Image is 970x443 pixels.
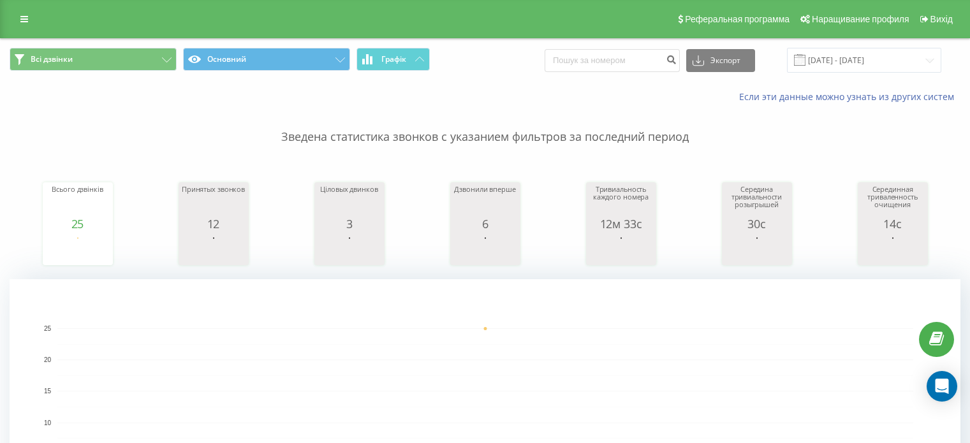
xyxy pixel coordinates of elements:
font: Принятых звонков [182,184,245,194]
svg: Диаграмма. [861,230,925,268]
font: Ціловых двинков [320,184,378,194]
font: 12м 33с [600,216,642,231]
font: Всього дзвінків [52,184,103,194]
font: Всі дзвінки [31,54,73,64]
font: Основний [207,54,246,64]
font: Зведена статистика звонков с указанием фильтров за последний период [281,129,689,144]
font: 30с [747,216,765,231]
svg: Диаграмма. [453,230,517,268]
text: 25 [44,325,52,332]
font: Середина тривиальности розыгрышей [731,184,783,209]
font: Тривиальность каждого номера [593,184,649,201]
font: 6 [482,216,489,231]
font: Вихід [930,14,953,24]
font: Если эти данные можно узнать из других систем [739,91,954,103]
font: Экспорт [710,55,740,66]
font: Наращивание профиля [812,14,909,24]
button: Основний [183,48,350,71]
svg: Диаграмма. [725,230,789,268]
button: Графік [356,48,430,71]
font: Графік [381,54,406,64]
font: Серединная триваленность очищения [867,184,918,209]
svg: Диаграмма. [46,230,110,268]
a: Если эти данные можно узнать из других систем [739,91,960,103]
text: 10 [44,419,52,426]
svg: Диаграмма. [589,230,653,268]
font: Реферальная программа [685,14,790,24]
button: Всі дзвінки [10,48,177,71]
button: Экспорт [686,49,755,72]
font: Дзвонили вперше [454,184,515,194]
font: 14с [883,216,901,231]
svg: Диаграмма. [182,230,246,268]
font: 25 [71,216,84,231]
text: 15 [44,388,52,395]
div: Открытый Интерком Мессенджер [927,371,957,402]
font: 3 [346,216,353,231]
svg: Диаграмма. [318,230,381,268]
input: Пошук за номером [545,49,680,72]
text: 20 [44,356,52,363]
font: 12 [207,216,220,231]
